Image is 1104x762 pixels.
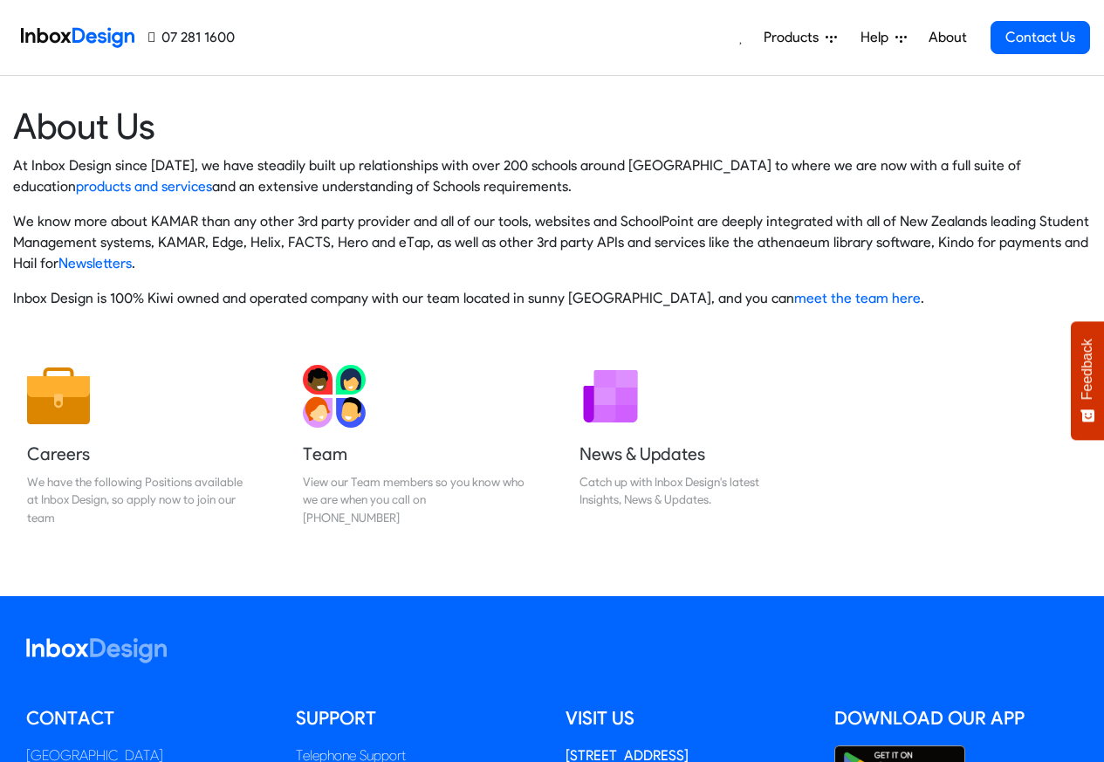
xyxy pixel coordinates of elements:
[1071,321,1104,440] button: Feedback - Show survey
[303,365,366,428] img: 2022_01_13_icon_team.svg
[27,365,90,428] img: 2022_01_13_icon_job.svg
[26,638,167,663] img: logo_inboxdesign_white.svg
[834,705,1078,731] h5: Download our App
[13,351,263,540] a: Careers We have the following Positions available at Inbox Design, so apply now to join our team
[13,288,1091,309] p: Inbox Design is 100% Kiwi owned and operated company with our team located in sunny [GEOGRAPHIC_D...
[76,178,212,195] a: products and services
[296,705,539,731] h5: Support
[757,20,844,55] a: Products
[303,442,525,466] h5: Team
[27,442,249,466] h5: Careers
[13,155,1091,197] p: At Inbox Design since [DATE], we have steadily built up relationships with over 200 schools aroun...
[764,27,826,48] span: Products
[579,442,801,466] h5: News & Updates
[579,365,642,428] img: 2022_01_12_icon_newsletter.svg
[794,290,921,306] a: meet the team here
[148,27,235,48] a: 07 281 1600
[861,27,895,48] span: Help
[13,104,1091,148] heading: About Us
[579,473,801,509] div: Catch up with Inbox Design's latest Insights, News & Updates.
[58,255,132,271] a: Newsletters
[303,473,525,526] div: View our Team members so you know who we are when you call on [PHONE_NUMBER]
[13,211,1091,274] p: We know more about KAMAR than any other 3rd party provider and all of our tools, websites and Sch...
[26,705,270,731] h5: Contact
[566,351,815,540] a: News & Updates Catch up with Inbox Design's latest Insights, News & Updates.
[991,21,1090,54] a: Contact Us
[923,20,971,55] a: About
[854,20,914,55] a: Help
[1080,339,1095,400] span: Feedback
[27,473,249,526] div: We have the following Positions available at Inbox Design, so apply now to join our team
[566,705,809,731] h5: Visit us
[289,351,538,540] a: Team View our Team members so you know who we are when you call on [PHONE_NUMBER]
